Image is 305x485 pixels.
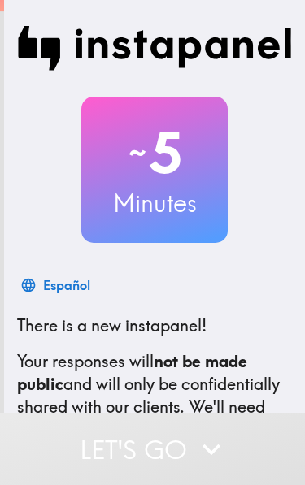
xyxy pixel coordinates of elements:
h3: Minutes [81,186,228,220]
button: Español [17,269,97,301]
div: Español [43,274,90,297]
h2: 5 [81,119,228,186]
span: ~ [126,128,149,177]
span: There is a new instapanel! [17,315,207,336]
img: Instapanel [17,26,292,71]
